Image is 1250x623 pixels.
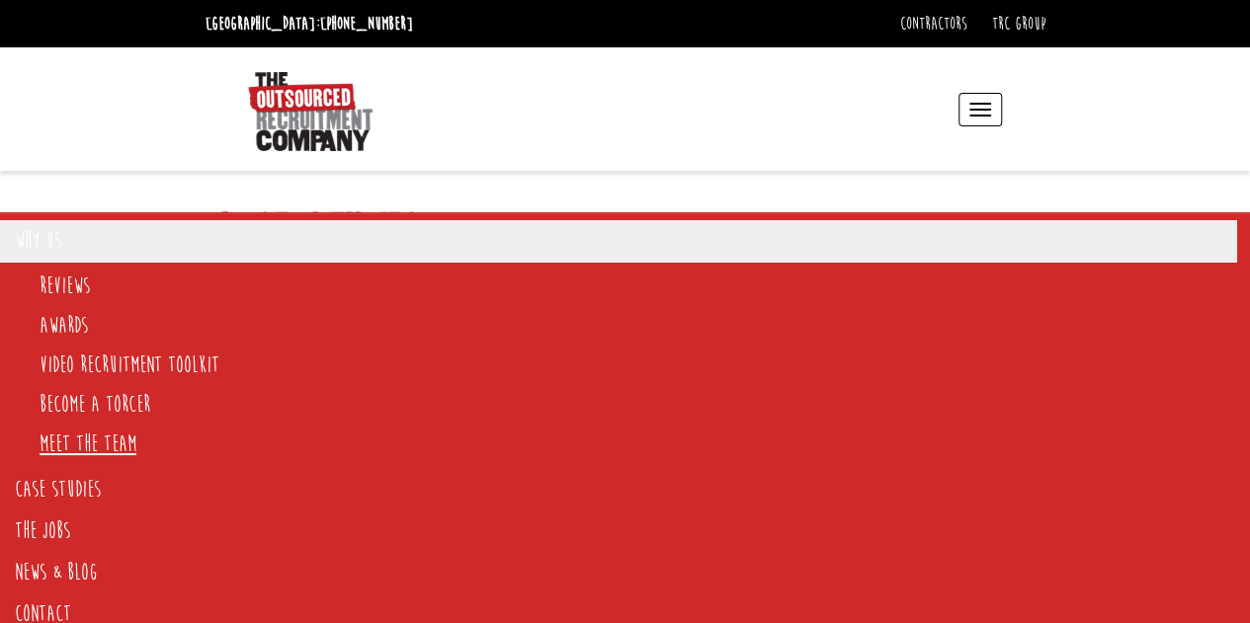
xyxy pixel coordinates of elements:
a: [PHONE_NUMBER] [320,13,413,35]
a: Become a TORCer [40,391,150,418]
img: The Outsourced Recruitment Company [248,72,373,151]
li: [GEOGRAPHIC_DATA]: [201,8,418,39]
a: TRC Group [992,13,1045,35]
a: Awards [40,312,88,339]
a: Contractors [900,13,967,35]
a: Meet the team [40,430,136,457]
a: Reviews [40,273,90,299]
a: Video Recruitment Toolkit [40,351,219,378]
